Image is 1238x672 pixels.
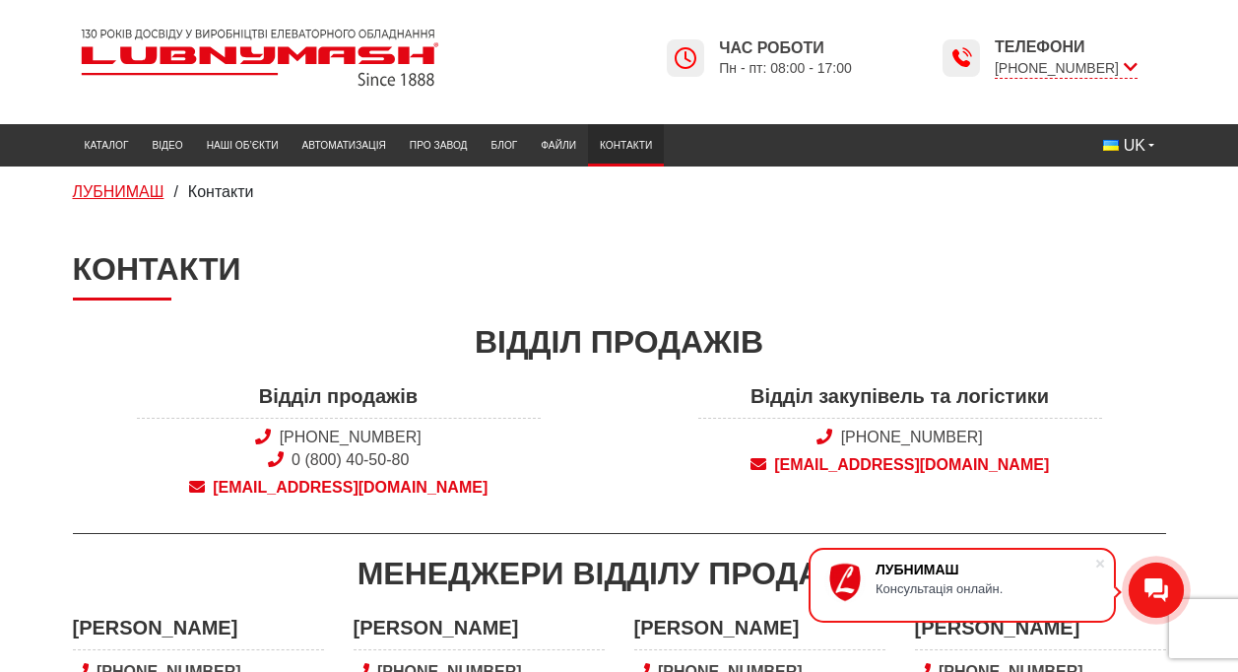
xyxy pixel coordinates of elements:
[876,581,1094,596] div: Консультація онлайн.
[634,614,885,650] span: [PERSON_NAME]
[719,59,852,78] span: Пн - пт: 08:00 - 17:00
[1091,129,1166,163] button: UK
[354,614,605,650] span: [PERSON_NAME]
[195,129,291,162] a: Наші об’єкти
[674,46,697,70] img: Lubnymash time icon
[280,429,422,445] a: [PHONE_NUMBER]
[529,129,588,162] a: Файли
[140,129,194,162] a: Відео
[698,454,1102,476] a: [EMAIL_ADDRESS][DOMAIN_NAME]
[949,46,973,70] img: Lubnymash time icon
[73,552,1166,596] div: Менеджери відділу продажів
[137,477,541,499] a: [EMAIL_ADDRESS][DOMAIN_NAME]
[292,451,409,468] a: 0 (800) 40-50-80
[1103,140,1119,151] img: Українська
[588,129,664,162] a: Контакти
[841,429,983,445] a: [PHONE_NUMBER]
[73,250,1166,300] h1: Контакти
[73,21,447,95] img: Lubnymash
[73,129,141,162] a: Каталог
[73,320,1166,365] div: Відділ продажів
[73,614,324,650] span: [PERSON_NAME]
[719,37,852,59] span: Час роботи
[915,614,1166,650] span: [PERSON_NAME]
[876,562,1094,577] div: ЛУБНИМАШ
[995,36,1138,58] span: Телефони
[398,129,480,162] a: Про завод
[173,183,177,200] span: /
[995,58,1138,79] span: [PHONE_NUMBER]
[480,129,530,162] a: Блог
[137,382,541,419] span: Відділ продажів
[1124,135,1145,157] span: UK
[291,129,398,162] a: Автоматизація
[73,183,164,200] a: ЛУБНИМАШ
[188,183,254,200] span: Контакти
[698,382,1102,419] span: Відділ закупівель та логістики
